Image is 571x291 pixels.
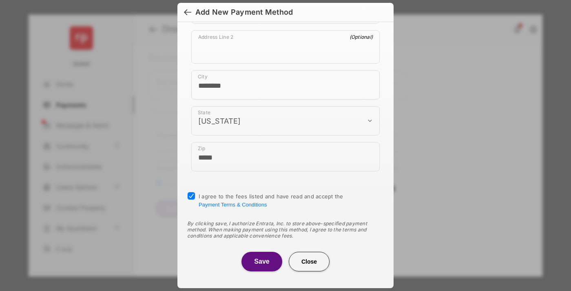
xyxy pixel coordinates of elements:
div: payment_method_screening[postal_addresses][addressLine2] [191,30,380,64]
div: By clicking save, I authorize Entrata, Inc. to store above-specified payment method. When making ... [187,220,384,239]
button: Save [241,252,282,271]
button: I agree to the fees listed and have read and accept the [199,202,267,208]
button: Close [289,252,330,271]
div: payment_method_screening[postal_addresses][administrativeArea] [191,106,380,136]
div: Add New Payment Method [195,8,293,17]
div: payment_method_screening[postal_addresses][postalCode] [191,142,380,171]
span: I agree to the fees listed and have read and accept the [199,193,343,208]
div: payment_method_screening[postal_addresses][locality] [191,70,380,100]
